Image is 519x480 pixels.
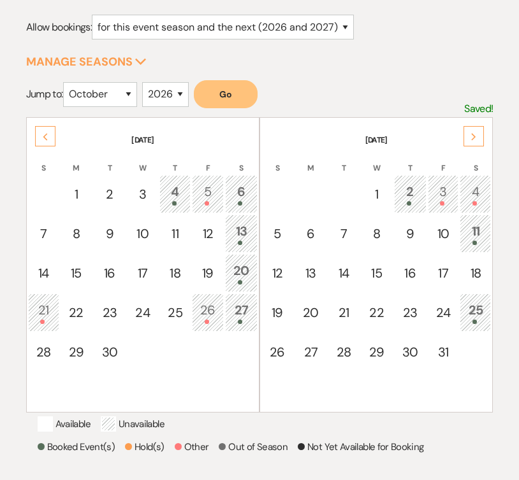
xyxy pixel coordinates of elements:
[335,342,353,362] div: 28
[401,182,420,206] div: 2
[100,303,119,322] div: 23
[166,224,184,243] div: 11
[175,439,209,455] p: Other
[38,439,115,455] p: Booked Event(s)
[61,147,92,174] th: M
[35,300,52,324] div: 21
[401,303,420,322] div: 23
[134,264,151,283] div: 17
[302,303,320,322] div: 20
[261,119,491,146] th: [DATE]
[225,147,258,174] th: S
[268,342,286,362] div: 26
[166,182,184,206] div: 4
[335,224,353,243] div: 7
[35,264,52,283] div: 14
[68,342,85,362] div: 29
[199,182,217,206] div: 5
[428,147,459,174] th: F
[68,224,85,243] div: 8
[435,264,452,283] div: 17
[68,264,85,283] div: 15
[232,222,251,245] div: 13
[335,303,353,322] div: 21
[26,56,147,67] button: Manage Seasons
[435,182,452,206] div: 3
[159,147,191,174] th: T
[261,147,293,174] th: S
[435,303,452,322] div: 24
[335,264,353,283] div: 14
[199,224,217,243] div: 12
[28,119,258,146] th: [DATE]
[127,147,158,174] th: W
[302,224,320,243] div: 6
[467,222,484,245] div: 11
[401,264,420,283] div: 16
[268,224,286,243] div: 5
[361,147,393,174] th: W
[219,439,288,455] p: Out of Season
[368,303,386,322] div: 22
[268,264,286,283] div: 12
[68,185,85,204] div: 1
[460,147,491,174] th: S
[401,224,420,243] div: 9
[232,300,251,324] div: 27
[28,147,59,174] th: S
[302,342,320,362] div: 27
[199,264,217,283] div: 19
[35,224,52,243] div: 7
[199,300,217,324] div: 26
[295,147,327,174] th: M
[100,264,119,283] div: 16
[134,303,151,322] div: 24
[232,261,251,285] div: 20
[125,439,164,455] p: Hold(s)
[435,224,452,243] div: 10
[100,224,119,243] div: 9
[368,264,386,283] div: 15
[26,87,63,101] span: Jump to:
[298,439,423,455] p: Not Yet Available for Booking
[302,264,320,283] div: 13
[268,303,286,322] div: 19
[368,342,386,362] div: 29
[192,147,224,174] th: F
[401,342,420,362] div: 30
[464,101,493,117] p: Saved!
[134,185,151,204] div: 3
[467,182,484,206] div: 4
[166,303,184,322] div: 25
[101,416,164,432] p: Unavailable
[394,147,427,174] th: T
[467,264,484,283] div: 18
[232,182,251,206] div: 6
[100,185,119,204] div: 2
[467,300,484,324] div: 25
[38,416,91,432] p: Available
[134,224,151,243] div: 10
[194,80,258,108] button: Go
[35,342,52,362] div: 28
[435,342,452,362] div: 31
[26,20,92,34] span: Allow bookings:
[328,147,360,174] th: T
[100,342,119,362] div: 30
[368,224,386,243] div: 8
[166,264,184,283] div: 18
[68,303,85,322] div: 22
[368,185,386,204] div: 1
[93,147,126,174] th: T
